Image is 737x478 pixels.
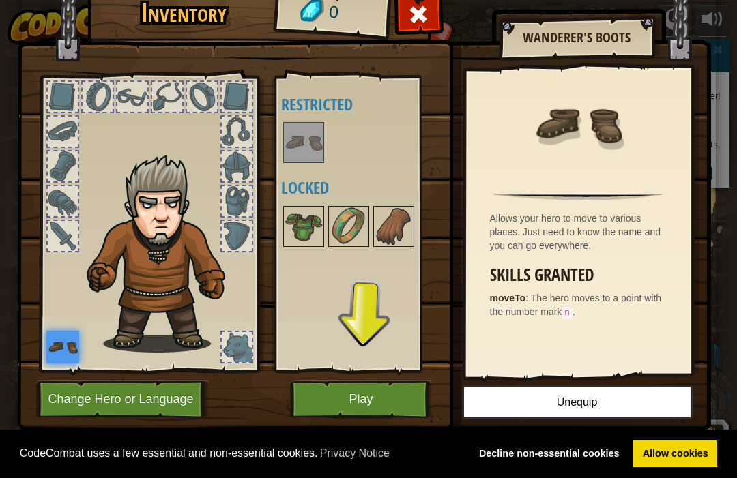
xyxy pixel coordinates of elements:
button: Unequip [462,385,693,419]
h4: Locked [281,179,442,196]
span: CodeCombat uses a few essential and non-essential cookies. [20,443,459,464]
span: : [525,293,531,303]
a: allow cookies [633,440,717,468]
strong: moveTo [490,293,526,303]
img: hr.png [493,192,662,200]
img: portrait.png [375,207,413,245]
img: portrait.png [534,80,622,168]
div: Allows your hero to move to various places. Just need to know the name and you can go everywhere. [490,211,674,252]
img: portrait.png [285,207,323,245]
h2: Wanderer's Boots [512,30,641,45]
a: deny cookies [469,440,628,468]
h4: Restricted [281,95,442,113]
button: Change Hero or Language [36,380,209,418]
h3: Skills Granted [490,266,674,284]
img: hair_m2.png [81,154,248,353]
a: learn more about cookies [318,443,392,464]
button: Play [290,380,433,418]
img: portrait.png [330,207,368,245]
code: n [562,307,573,319]
span: The hero moves to a point with the number mark . [490,293,662,317]
img: portrait.png [46,331,79,363]
img: portrait.png [285,123,323,162]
